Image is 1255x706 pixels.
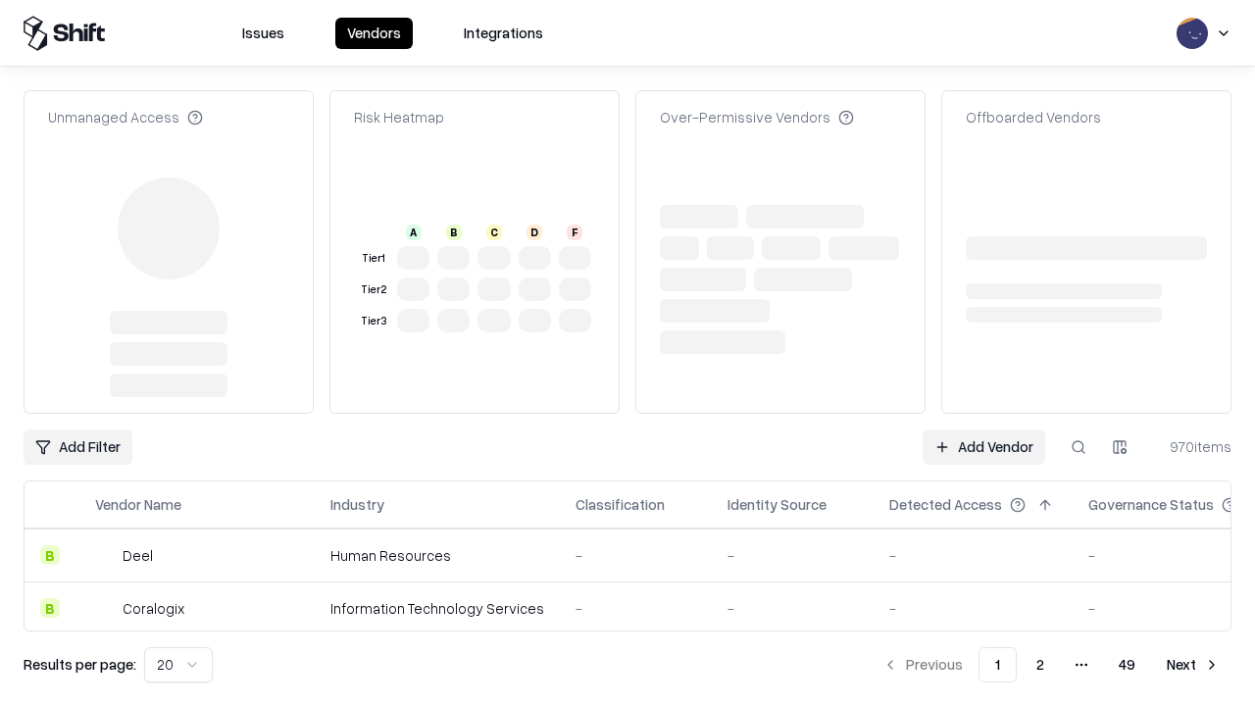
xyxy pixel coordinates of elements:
div: Human Resources [330,545,544,566]
div: B [40,545,60,565]
button: Issues [230,18,296,49]
div: Classification [576,494,665,515]
div: - [728,598,858,619]
div: Risk Heatmap [354,107,444,127]
div: Tier 3 [358,313,389,329]
button: Integrations [452,18,555,49]
div: Vendor Name [95,494,181,515]
div: - [576,545,696,566]
div: - [728,545,858,566]
div: C [486,225,502,240]
div: Deel [123,545,153,566]
button: Next [1155,647,1231,682]
div: Over-Permissive Vendors [660,107,854,127]
div: B [446,225,462,240]
div: Industry [330,494,384,515]
button: Vendors [335,18,413,49]
a: Add Vendor [923,429,1045,465]
div: A [406,225,422,240]
div: 970 items [1153,436,1231,457]
button: 2 [1021,647,1060,682]
div: Governance Status [1088,494,1214,515]
img: Deel [95,545,115,565]
button: Add Filter [24,429,132,465]
div: - [889,598,1057,619]
p: Results per page: [24,654,136,675]
button: 49 [1103,647,1151,682]
div: - [889,545,1057,566]
div: Information Technology Services [330,598,544,619]
div: D [527,225,542,240]
nav: pagination [871,647,1231,682]
div: Unmanaged Access [48,107,203,127]
div: Tier 2 [358,281,389,298]
div: - [576,598,696,619]
img: Coralogix [95,598,115,618]
div: F [567,225,582,240]
div: B [40,598,60,618]
div: Tier 1 [358,250,389,267]
div: Offboarded Vendors [966,107,1101,127]
div: Identity Source [728,494,827,515]
div: Detected Access [889,494,1002,515]
div: Coralogix [123,598,184,619]
button: 1 [979,647,1017,682]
